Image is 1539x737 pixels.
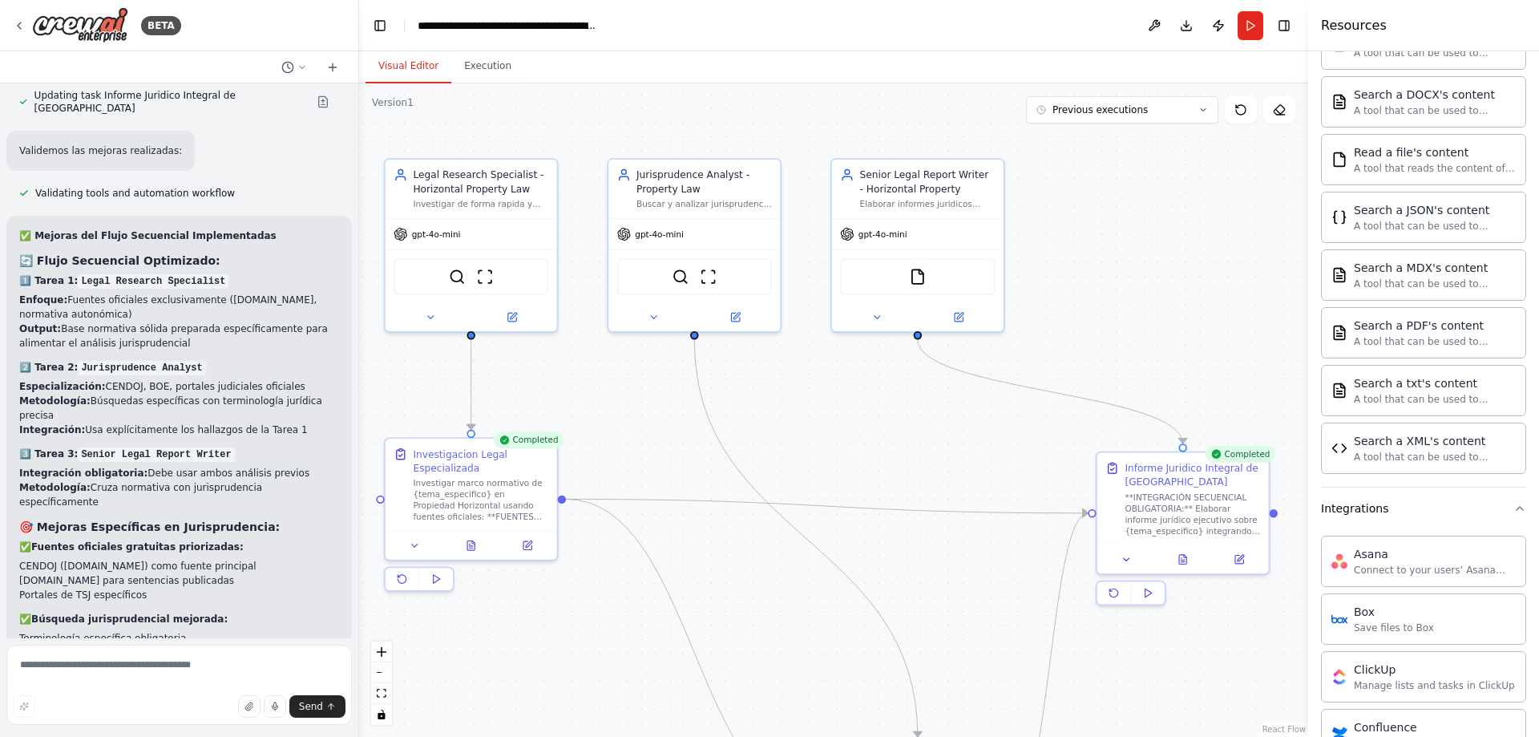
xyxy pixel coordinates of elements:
[464,340,478,430] g: Edge from 5e8de022-4fea-4201-88f5-e772d37423f5 to 579f3ea8-af18-4646-aea9-5bb235a5725f
[1052,103,1148,116] span: Previous executions
[1354,393,1516,406] div: A tool that can be used to semantic search a query from a txt's content.
[636,199,772,210] div: Buscar y analizar jurisprudencia específica sobre {caso_tipo} en Propiedad Horizontal exclusivame...
[19,293,339,322] li: Fuentes oficiales exclusivamente ([DOMAIN_NAME], normativa autonómica)
[1354,104,1516,117] div: A tool that can be used to semantic search a query from a DOCX's content.
[449,269,466,285] img: SerperDevTool
[1125,492,1260,537] div: **INTEGRACIÓN SECUENCIAL OBLIGATORIA:** Elaborar informe jurídico ejecutivo sobre {tema_especific...
[19,540,339,554] p: ✅
[858,229,907,240] span: gpt-4o-mini
[1354,451,1516,464] div: A tool that can be used to semantic search a query from a XML's content.
[19,612,339,626] p: ✅
[1331,440,1347,456] img: XMLSearchTool
[19,588,339,602] li: Portales de TSJ específicos
[19,394,339,423] li: Búsquedas específicas con terminología jurídica precisa
[1215,551,1263,568] button: Open in side panel
[830,158,1005,333] div: Senior Legal Report Writer - Horizontal PropertyElaborar informes juridicos ejecutivos concisos y...
[412,229,461,240] span: gpt-4o-mini
[566,492,1088,520] g: Edge from 579f3ea8-af18-4646-aea9-5bb235a5725f to b43029c1-3a23-41fe-bf86-ca8765bdf44d
[1331,152,1347,168] img: FileReadTool
[19,482,91,493] strong: Metodología:
[19,230,277,241] strong: ✅ Mejoras del Flujo Secuencial Implementadas
[1331,383,1347,399] img: TXTSearchTool
[503,537,551,554] button: Open in side panel
[635,229,684,240] span: gpt-4o-mini
[1354,433,1516,449] div: Search a XML's content
[13,695,35,718] button: Improve this prompt
[1354,662,1515,678] div: ClickUp
[19,379,339,394] li: CENDOJ, BOE, portales judiciales oficiales
[19,322,339,350] li: Base normativa sólida preparada específicamente para alimentar el análisis jurisprudencial
[1354,162,1516,175] div: A tool that reads the content of a file. To use this tool, provide a 'file_path' parameter with t...
[19,323,61,334] strong: Output:
[1354,604,1434,620] div: Box
[672,269,689,285] img: SerperDevTool
[371,642,392,725] div: React Flow controls
[31,613,228,625] strong: Búsqueda jurisprudencial mejorada:
[19,395,91,407] strong: Metodología:
[275,58,313,77] button: Switch to previous chat
[1273,14,1295,37] button: Hide right sidebar
[19,362,206,373] strong: 2️⃣ Tarea 2:
[1331,611,1347,627] img: Box
[1354,144,1516,160] div: Read a file's content
[1205,446,1275,463] div: Completed
[451,50,524,83] button: Execution
[1354,87,1516,103] div: Search a DOCX's content
[413,168,548,196] div: Legal Research Specialist - Horizontal Property Law
[371,662,392,683] button: zoom out
[366,50,451,83] button: Visual Editor
[472,309,551,326] button: Open in side panel
[418,18,598,34] nav: breadcrumb
[78,447,234,462] code: Senior Legal Report Writer
[19,254,220,267] strong: 🔄 Flujo Secuencial Optimizado:
[477,269,494,285] img: ScrapeWebsiteTool
[320,58,345,77] button: Start a new chat
[493,431,563,448] div: Completed
[384,437,559,597] div: CompletedInvestigacion Legal EspecializadaInvestigar marco normativo de {tema_especifico} en Prop...
[607,158,782,333] div: Jurisprudence Analyst - Property LawBuscar y analizar jurisprudencia específica sobre {caso_tipo}...
[32,7,128,43] img: Logo
[911,340,1190,444] g: Edge from 3eed13b6-122b-4430-8fb7-a7d24607a78a to b43029c1-3a23-41fe-bf86-ca8765bdf44d
[919,309,998,326] button: Open in side panel
[1354,318,1516,334] div: Search a PDF's content
[1331,94,1347,110] img: DOCXSearchTool
[19,520,280,533] strong: 🎯 Mejoras Específicas en Jurisprudencia:
[1354,260,1516,276] div: Search a MDX's content
[1331,325,1347,341] img: PDFSearchTool
[688,340,925,737] g: Edge from 624115a4-0909-4183-856f-bc8b61e135a4 to 0c1b1f4f-6161-416a-b2bf-b700c22bff16
[700,269,717,285] img: ScrapeWebsiteTool
[299,700,323,713] span: Send
[1321,16,1387,35] h4: Resources
[264,695,286,718] button: Click to speak your automation idea
[371,642,392,662] button: zoom in
[78,361,205,375] code: Jurisprudence Analyst
[1331,267,1347,283] img: MDXSearchTool
[19,573,339,588] li: [DOMAIN_NAME] para sentencias publicadas
[19,466,339,480] li: Debe usar ambos análisis previos
[413,478,548,523] div: Investigar marco normativo de {tema_especifico} en Propiedad Horizontal usando fuentes oficiales:...
[238,695,261,718] button: Upload files
[696,309,774,326] button: Open in side panel
[1026,96,1218,124] button: Previous executions
[1354,564,1516,577] div: Connect to your users’ Asana accounts
[34,89,304,115] span: Updating task Informe Juridico Integral de [GEOGRAPHIC_DATA]
[1354,277,1516,290] div: A tool that can be used to semantic search a query from a MDX's content.
[636,168,772,196] div: Jurisprudence Analyst - Property Law
[141,16,181,35] div: BETA
[19,381,106,392] strong: Especialización:
[19,275,228,286] strong: 1️⃣ Tarea 1:
[1354,375,1516,391] div: Search a txt's content
[1354,47,1516,59] div: A tool that can be used to semantic search a query from a CSV's content.
[1354,202,1516,218] div: Search a JSON's content
[413,199,548,210] div: Investigar de forma rapida y eficiente la normativa esencial de la Ley de Propiedad Horizontal de...
[371,683,392,704] button: fit view
[19,423,339,437] li: Usa explícitamente los hallazgos de la Tarea 1
[1331,553,1347,569] img: Asana
[1153,551,1213,568] button: View output
[1331,209,1347,225] img: JSONSearchTool
[19,631,339,646] li: Terminología específica obligatoria
[1354,546,1516,562] div: Asana
[1354,719,1514,735] div: Confluence
[1125,461,1260,489] div: Informe Juridico Integral de [GEOGRAPHIC_DATA]
[35,187,235,200] span: Validating tools and automation workflow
